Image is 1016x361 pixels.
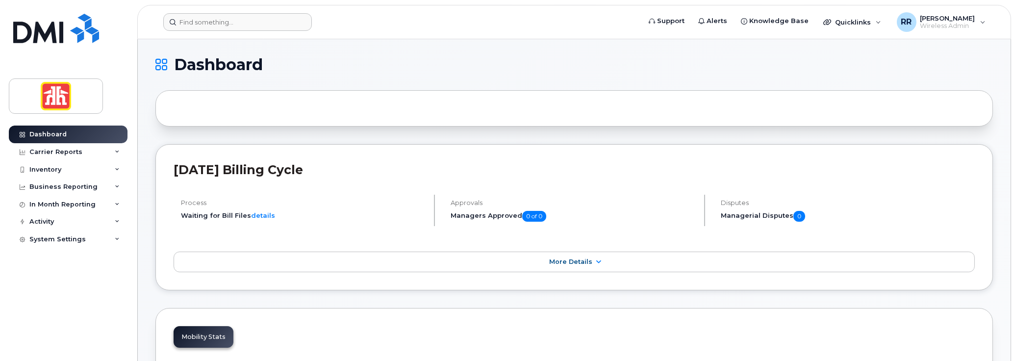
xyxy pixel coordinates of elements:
h4: Disputes [721,199,975,206]
h4: Approvals [451,199,695,206]
h5: Managers Approved [451,211,695,222]
span: More Details [549,258,592,265]
span: Dashboard [174,57,263,72]
h2: [DATE] Billing Cycle [174,162,975,177]
li: Waiting for Bill Files [181,211,426,220]
h5: Managerial Disputes [721,211,975,222]
span: 0 of 0 [522,211,546,222]
a: details [251,211,275,219]
h4: Process [181,199,426,206]
span: 0 [793,211,805,222]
